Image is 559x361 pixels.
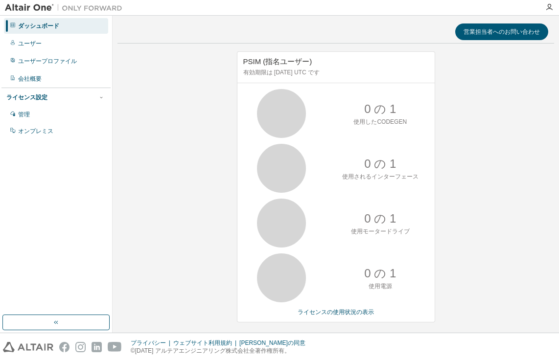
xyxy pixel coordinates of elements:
[92,342,102,352] img: linkedin.svg
[5,3,127,13] img: アルタイルワン
[131,339,173,347] div: プライバシー
[342,173,419,181] p: 使用されるインターフェース
[131,347,311,355] p: ©
[18,22,59,30] div: ダッシュボード
[59,342,70,352] img: facebook.svg
[135,347,290,354] font: [DATE] アルテアエンジニアリング株式会社全著作権所有。
[364,101,396,117] p: 0 の 1
[75,342,86,352] img: instagram.svg
[351,227,410,236] p: 使用モータードライブ
[353,118,407,126] p: 使用したCODEGEN
[364,210,396,227] p: 0 の 1
[243,68,426,77] p: 有効期限は [DATE] UTC です
[243,57,312,66] span: PSIM (指名ユーザー)
[173,339,239,347] div: ウェブサイト利用規約
[18,75,42,83] div: 会社概要
[455,23,548,40] button: 営業担当者へのお問い合わせ
[18,111,30,118] div: 管理
[298,309,374,316] a: ライセンスの使用状況の表示
[6,93,47,101] div: ライセンス設定
[364,265,396,282] p: 0 の 1
[369,282,392,291] p: 使用電源
[364,156,396,172] p: 0 の 1
[239,339,311,347] div: [PERSON_NAME]の同意
[18,40,42,47] div: ユーザー
[18,127,53,135] div: オンプレミス
[108,342,122,352] img: youtube.svg
[3,342,53,352] img: altair_logo.svg
[18,57,77,65] div: ユーザープロファイル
